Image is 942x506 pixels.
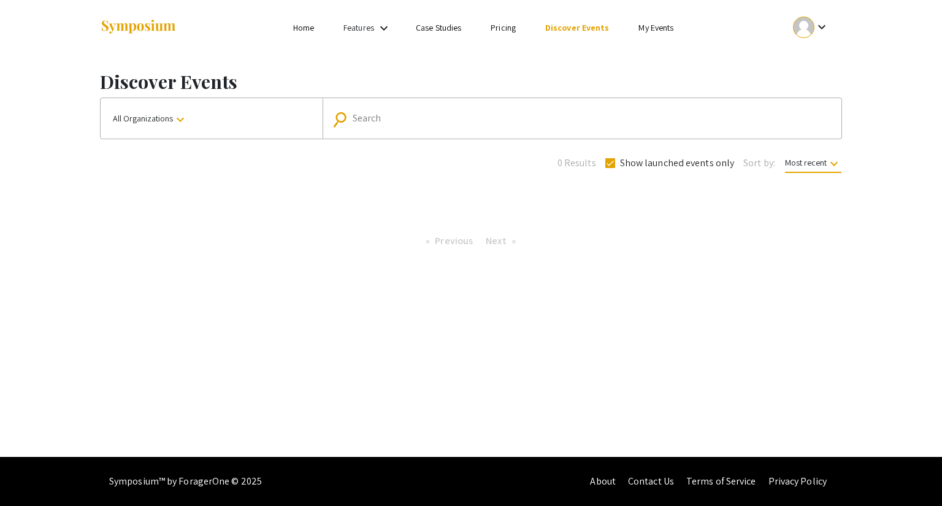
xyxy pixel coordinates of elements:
[377,21,391,36] mat-icon: Expand Features list
[9,451,52,497] iframe: Chat
[109,457,262,506] div: Symposium™ by ForagerOne © 2025
[780,13,842,41] button: Expand account dropdown
[293,22,314,33] a: Home
[775,151,851,174] button: Most recent
[557,156,596,171] span: 0 Results
[435,234,473,247] span: Previous
[113,113,188,124] span: All Organizations
[545,22,610,33] a: Discover Events
[628,475,674,488] a: Contact Us
[100,19,177,36] img: Symposium by ForagerOne
[491,22,516,33] a: Pricing
[686,475,756,488] a: Terms of Service
[173,112,188,127] mat-icon: keyboard_arrow_down
[343,22,374,33] a: Features
[768,475,827,488] a: Privacy Policy
[334,109,352,130] mat-icon: Search
[620,156,735,171] span: Show launched events only
[419,232,522,250] ul: Pagination
[486,234,506,247] span: Next
[101,98,323,139] button: All Organizations
[590,475,616,488] a: About
[638,22,673,33] a: My Events
[100,71,842,93] h1: Discover Events
[743,156,775,171] span: Sort by:
[416,22,461,33] a: Case Studies
[814,20,829,34] mat-icon: Expand account dropdown
[827,156,841,171] mat-icon: keyboard_arrow_down
[785,157,841,173] span: Most recent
